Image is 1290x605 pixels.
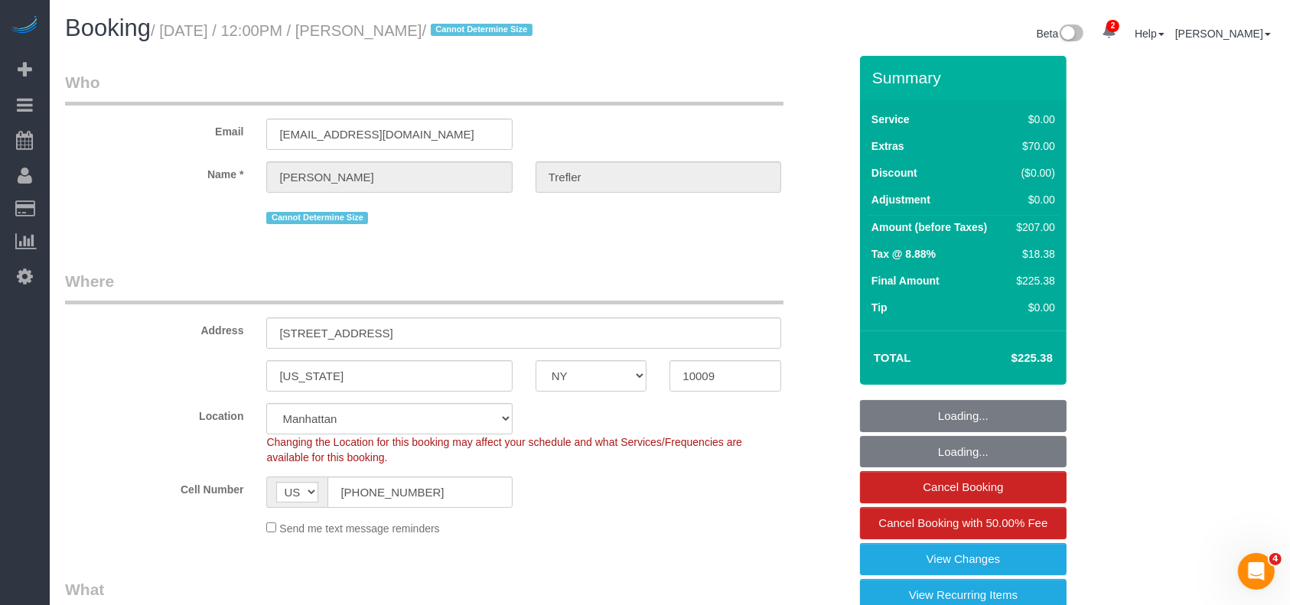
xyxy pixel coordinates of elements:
[871,220,987,235] label: Amount (before Taxes)
[54,403,255,424] label: Location
[966,352,1053,365] h4: $225.38
[871,192,930,207] label: Adjustment
[1011,192,1055,207] div: $0.00
[54,161,255,182] label: Name *
[65,270,783,304] legend: Where
[1011,165,1055,181] div: ($0.00)
[151,22,537,39] small: / [DATE] / 12:00PM / [PERSON_NAME]
[266,436,742,464] span: Changing the Location for this booking may affect your schedule and what Services/Frequencies are...
[1238,553,1275,590] iframe: Intercom live chat
[1011,138,1055,154] div: $70.00
[1011,300,1055,315] div: $0.00
[872,69,1059,86] h3: Summary
[1011,220,1055,235] div: $207.00
[860,543,1067,575] a: View Changes
[1011,112,1055,127] div: $0.00
[266,161,512,193] input: First Name
[871,273,940,288] label: Final Amount
[860,471,1067,503] a: Cancel Booking
[1106,20,1119,32] span: 2
[860,507,1067,539] a: Cancel Booking with 50.00% Fee
[1269,553,1282,565] span: 4
[327,477,512,508] input: Cell Number
[54,119,255,139] label: Email
[871,246,936,262] label: Tax @ 8.88%
[279,522,439,535] span: Send me text message reminders
[65,71,783,106] legend: Who
[54,317,255,338] label: Address
[669,360,781,392] input: Zip Code
[879,516,1048,529] span: Cancel Booking with 50.00% Fee
[54,477,255,497] label: Cell Number
[874,351,911,364] strong: Total
[1094,15,1124,49] a: 2
[9,15,40,37] img: Automaid Logo
[1058,24,1083,44] img: New interface
[1135,28,1165,40] a: Help
[871,300,888,315] label: Tip
[422,22,536,39] span: /
[536,161,781,193] input: Last Name
[431,24,533,36] span: Cannot Determine Size
[871,165,917,181] label: Discount
[266,212,368,224] span: Cannot Determine Size
[1011,246,1055,262] div: $18.38
[1011,273,1055,288] div: $225.38
[65,15,151,41] span: Booking
[1037,28,1084,40] a: Beta
[871,112,910,127] label: Service
[1175,28,1271,40] a: [PERSON_NAME]
[871,138,904,154] label: Extras
[266,119,512,150] input: Email
[266,360,512,392] input: City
